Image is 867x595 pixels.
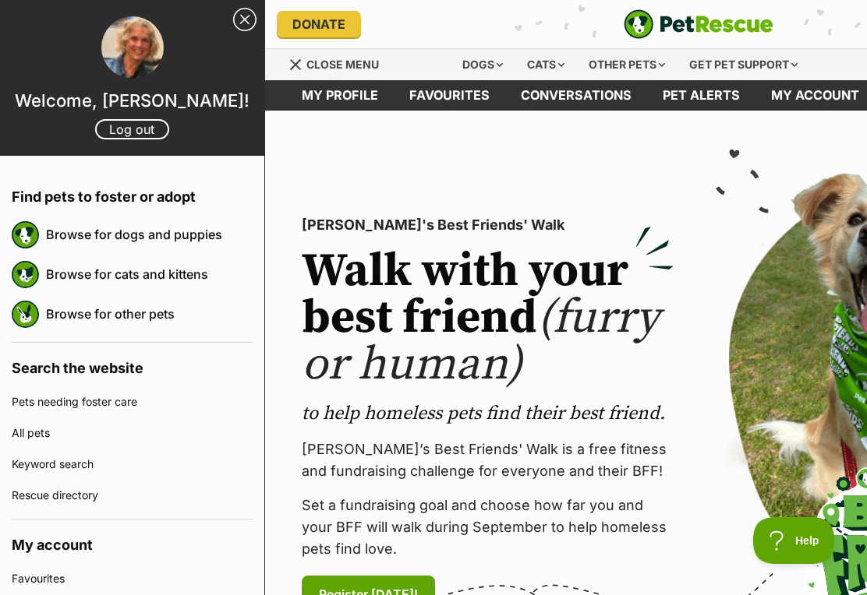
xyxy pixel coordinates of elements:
p: to help homeless pets find their best friend. [302,401,674,426]
p: [PERSON_NAME]'s Best Friends' Walk [302,214,674,236]
h4: Find pets to foster or adopt [12,171,253,215]
h2: Walk with your best friend [302,248,674,389]
p: Set a fundraising goal and choose how far you and your BFF will walk during September to help hom... [302,495,674,560]
img: petrescue logo [12,301,39,328]
a: My profile [286,80,394,111]
a: Browse for other pets [46,297,253,330]
img: petrescue logo [12,221,39,248]
iframe: Help Scout Beacon - Open [753,517,836,564]
img: profile image [101,16,164,79]
a: Pets needing foster care [12,386,253,417]
div: Dogs [451,49,514,80]
div: Get pet support [678,49,809,80]
a: Keyword search [12,449,253,480]
a: Browse for dogs and puppies [46,218,253,251]
a: Donate [277,11,361,37]
a: Log out [95,119,169,139]
a: All pets [12,417,253,449]
a: Favourites [12,563,253,594]
a: Favourites [394,80,505,111]
h4: My account [12,519,253,563]
span: Close menu [306,58,379,71]
a: Browse for cats and kittens [46,258,253,290]
h4: Search the website [12,343,253,386]
a: PetRescue [624,9,773,39]
p: [PERSON_NAME]’s Best Friends' Walk is a free fitness and fundraising challenge for everyone and t... [302,438,674,482]
a: Close Sidebar [233,8,257,31]
img: petrescue logo [12,261,39,288]
a: Pet alerts [647,80,756,111]
div: Cats [516,49,575,80]
a: conversations [505,80,647,111]
span: (furry or human) [302,289,660,394]
a: Rescue directory [12,480,253,511]
a: Menu [288,49,390,77]
img: logo-e224e6f780fb5917bec1dbf3a21bbac754714ae5b6737aabdf751b685950b380.svg [624,9,773,39]
div: Other pets [578,49,676,80]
